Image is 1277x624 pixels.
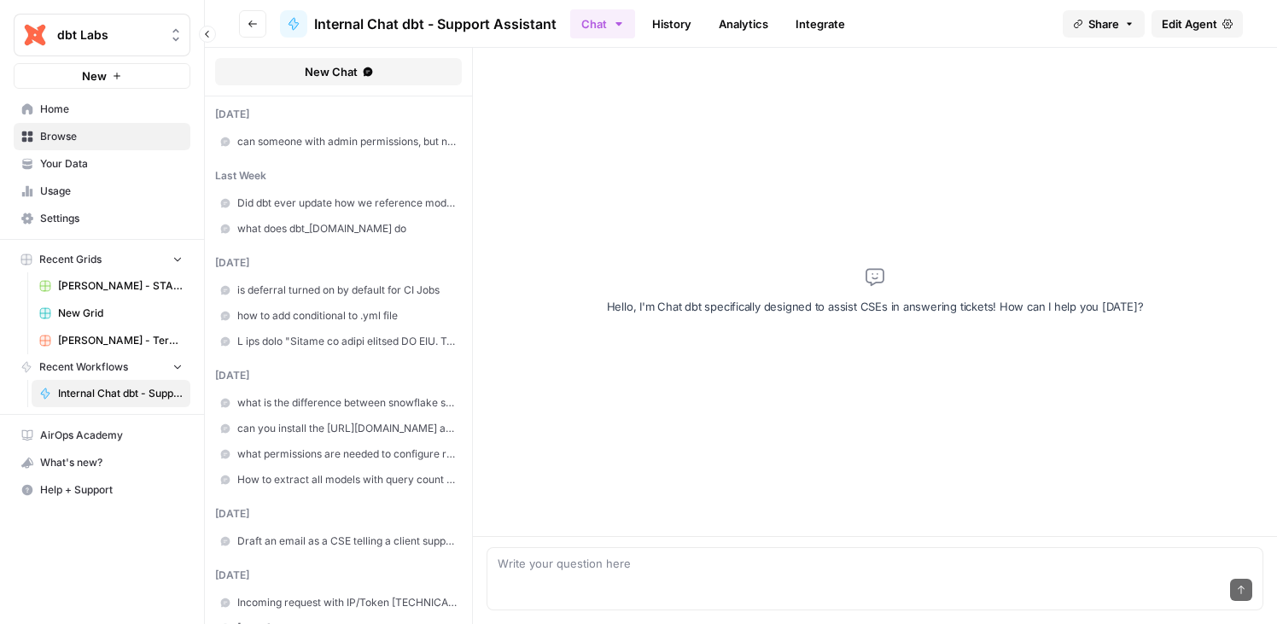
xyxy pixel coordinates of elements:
[14,449,190,476] button: What's new?
[14,205,190,232] a: Settings
[280,10,557,38] a: Internal Chat dbt - Support Assistant
[215,129,462,155] a: can someone with admin permissions, but not account admin permissions, invite users
[40,184,183,199] span: Usage
[237,195,457,211] span: Did dbt ever update how we reference model versioning from _v1 to .v1 or vice versa
[215,277,462,303] a: is deferral turned on by default for CI Jobs
[32,327,190,354] a: [PERSON_NAME] - Teradata Converter Grid
[237,334,457,349] span: L ips dolo "Sitame co adipi elitsed DO EIU. Tempo: IncidIduntuTlabo etdolor magnaaliqua 'ENI_ADMI...
[215,168,462,184] div: last week
[215,107,462,122] div: [DATE]
[708,10,778,38] a: Analytics
[215,255,462,271] div: [DATE]
[32,380,190,407] a: Internal Chat dbt - Support Assistant
[58,333,183,348] span: [PERSON_NAME] - Teradata Converter Grid
[14,63,190,89] button: New
[1152,10,1243,38] a: Edit Agent
[215,506,462,522] div: [DATE]
[215,368,462,383] div: [DATE]
[14,14,190,56] button: Workspace: dbt Labs
[215,303,462,329] a: how to add conditional to .yml file
[305,63,358,80] span: New Chat
[40,102,183,117] span: Home
[39,252,102,267] span: Recent Grids
[215,58,462,85] button: New Chat
[58,306,183,321] span: New Grid
[215,590,462,615] a: Incoming request with IP/Token [TECHNICAL_ID] is not allowed to access Snowflake
[57,26,160,44] span: dbt Labs
[40,211,183,226] span: Settings
[39,359,128,375] span: Recent Workflows
[58,278,183,294] span: [PERSON_NAME] - START HERE - Step 1 - dbt Stored PrOcedure Conversion Kit Grid
[642,10,702,38] a: History
[237,308,457,324] span: how to add conditional to .yml file
[237,283,457,298] span: is deferral turned on by default for CI Jobs
[40,482,183,498] span: Help + Support
[237,221,457,236] span: what does dbt_[DOMAIN_NAME] do
[32,300,190,327] a: New Grid
[215,467,462,493] a: How to extract all models with query count from the catalog?
[237,134,457,149] span: can someone with admin permissions, but not account admin permissions, invite users
[14,150,190,178] a: Your Data
[237,534,457,549] span: Draft an email as a CSE telling a client supporting core and custom code is outside of dbt suppor...
[40,428,183,443] span: AirOps Academy
[1063,10,1145,38] button: Share
[215,390,462,416] a: what is the difference between snowflake sso and external oauth for snowflake
[14,247,190,272] button: Recent Grids
[237,595,457,610] span: Incoming request with IP/Token [TECHNICAL_ID] is not allowed to access Snowflake
[14,96,190,123] a: Home
[14,178,190,205] a: Usage
[237,421,457,436] span: can you install the [URL][DOMAIN_NAME] app outside of dbt
[1088,15,1119,32] span: Share
[15,450,190,475] div: What's new?
[20,20,50,50] img: dbt Labs Logo
[237,395,457,411] span: what is the difference between snowflake sso and external oauth for snowflake
[215,568,462,583] div: [DATE]
[215,528,462,554] a: Draft an email as a CSE telling a client supporting core and custom code is outside of dbt suppor...
[237,472,457,487] span: How to extract all models with query count from the catalog?
[14,422,190,449] a: AirOps Academy
[237,446,457,462] span: what permissions are needed to configure repository
[215,441,462,467] a: what permissions are needed to configure repository
[40,156,183,172] span: Your Data
[570,9,635,38] button: Chat
[14,476,190,504] button: Help + Support
[215,216,462,242] a: what does dbt_[DOMAIN_NAME] do
[1162,15,1217,32] span: Edit Agent
[82,67,107,85] span: New
[14,123,190,150] a: Browse
[785,10,855,38] a: Integrate
[215,329,462,354] a: L ips dolo "Sitame co adipi elitsed DO EIU. Tempo: IncidIduntuTlabo etdolor magnaaliqua 'ENI_ADMI...
[314,14,557,34] span: Internal Chat dbt - Support Assistant
[215,190,462,216] a: Did dbt ever update how we reference model versioning from _v1 to .v1 or vice versa
[40,129,183,144] span: Browse
[32,272,190,300] a: [PERSON_NAME] - START HERE - Step 1 - dbt Stored PrOcedure Conversion Kit Grid
[14,354,190,380] button: Recent Workflows
[607,298,1144,316] p: Hello, I'm Chat dbt specifically designed to assist CSEs in answering tickets! How can I help you...
[215,416,462,441] a: can you install the [URL][DOMAIN_NAME] app outside of dbt
[58,386,183,401] span: Internal Chat dbt - Support Assistant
